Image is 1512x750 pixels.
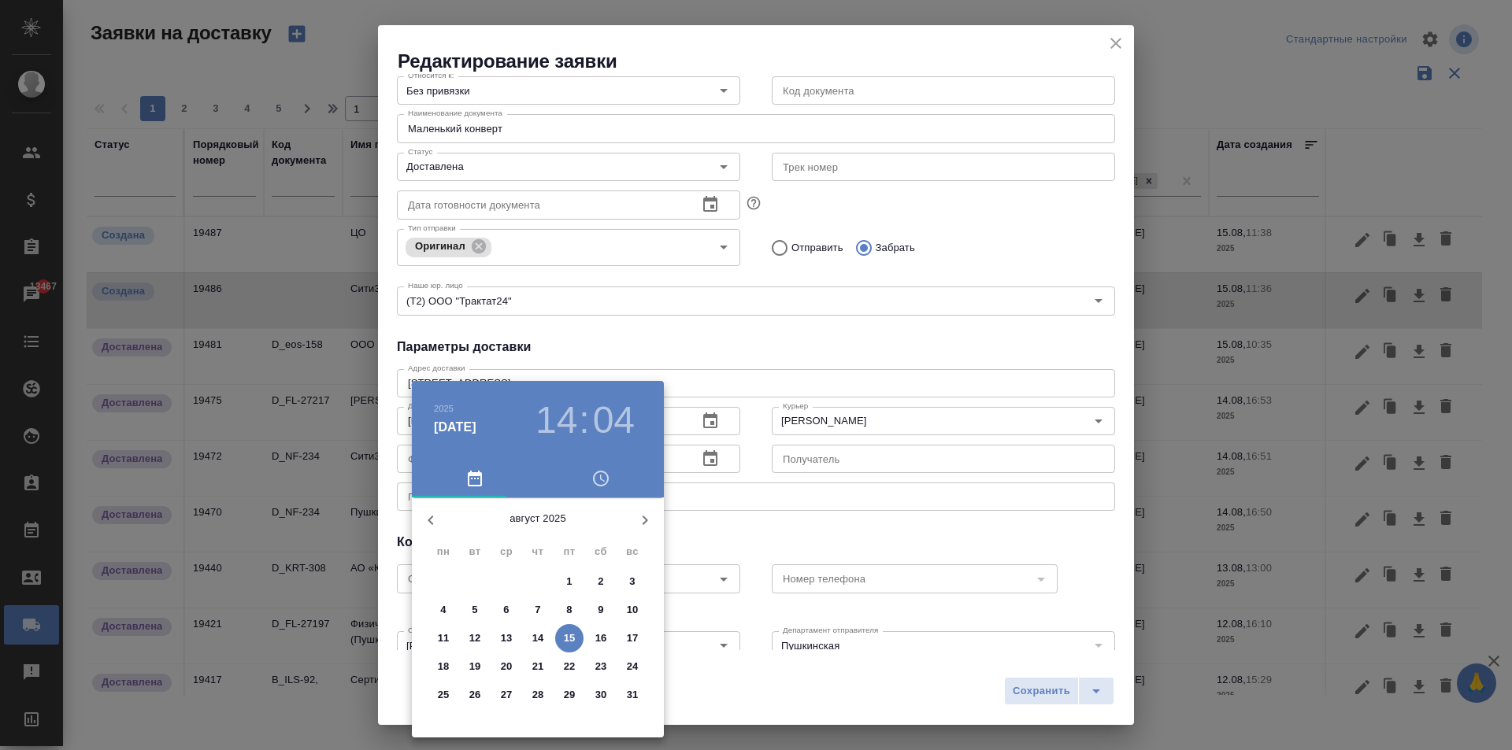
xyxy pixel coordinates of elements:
p: 19 [469,659,481,674]
p: 24 [627,659,639,674]
button: 13 [492,624,521,652]
button: 27 [492,681,521,709]
p: 13 [501,630,513,646]
button: 7 [524,596,552,624]
button: 6 [492,596,521,624]
p: 14 [532,630,544,646]
p: 4 [440,602,446,618]
button: 14 [535,398,577,442]
p: 7 [535,602,540,618]
p: 9 [598,602,603,618]
button: [DATE] [434,418,476,437]
span: пт [555,544,584,560]
button: 11 [429,624,458,652]
button: 4 [429,596,458,624]
h3: : [579,398,589,442]
button: 19 [461,652,489,681]
p: 29 [564,687,576,703]
span: чт [524,544,552,560]
p: 11 [438,630,450,646]
span: сб [587,544,615,560]
p: 3 [629,574,635,589]
p: 21 [532,659,544,674]
button: 20 [492,652,521,681]
p: 31 [627,687,639,703]
p: 8 [566,602,572,618]
p: 15 [564,630,576,646]
p: 20 [501,659,513,674]
p: 27 [501,687,513,703]
button: 25 [429,681,458,709]
p: 2 [598,574,603,589]
span: вс [618,544,647,560]
button: 23 [587,652,615,681]
p: август 2025 [450,511,626,526]
button: 29 [555,681,584,709]
button: 30 [587,681,615,709]
button: 8 [555,596,584,624]
button: 16 [587,624,615,652]
button: 15 [555,624,584,652]
button: 04 [593,398,635,442]
span: пн [429,544,458,560]
p: 6 [503,602,509,618]
p: 12 [469,630,481,646]
p: 30 [595,687,607,703]
button: 9 [587,596,615,624]
button: 26 [461,681,489,709]
button: 17 [618,624,647,652]
p: 17 [627,630,639,646]
p: 18 [438,659,450,674]
button: 12 [461,624,489,652]
p: 16 [595,630,607,646]
span: вт [461,544,489,560]
span: ср [492,544,521,560]
p: 22 [564,659,576,674]
button: 3 [618,567,647,596]
p: 5 [472,602,477,618]
button: 21 [524,652,552,681]
button: 1 [555,567,584,596]
p: 23 [595,659,607,674]
button: 14 [524,624,552,652]
p: 10 [627,602,639,618]
button: 5 [461,596,489,624]
button: 22 [555,652,584,681]
button: 2 [587,567,615,596]
button: 31 [618,681,647,709]
p: 28 [532,687,544,703]
button: 10 [618,596,647,624]
p: 25 [438,687,450,703]
p: 1 [566,574,572,589]
button: 28 [524,681,552,709]
button: 2025 [434,404,454,413]
button: 18 [429,652,458,681]
button: 24 [618,652,647,681]
p: 26 [469,687,481,703]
